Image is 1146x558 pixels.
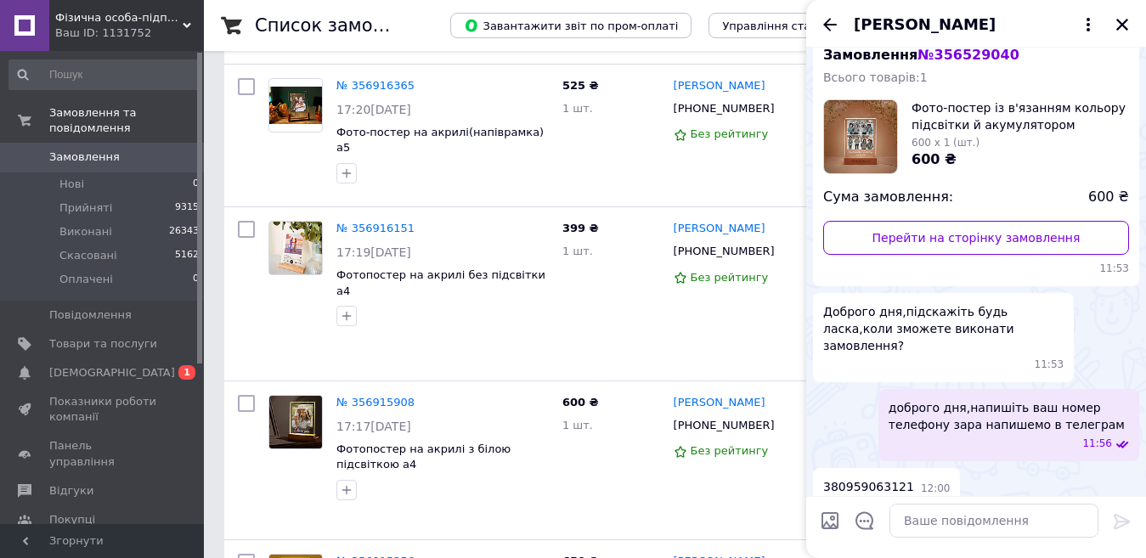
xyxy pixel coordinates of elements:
span: Виконані [59,224,112,240]
img: Фото товару [269,222,322,274]
span: 1 шт. [562,419,593,431]
span: Замовлення [49,149,120,165]
span: Оплачені [59,272,113,287]
button: Завантажити звіт по пром-оплаті [450,13,692,38]
span: [PERSON_NAME] [854,14,996,36]
span: Показники роботи компанії [49,394,157,425]
span: 399 ₴ [562,222,599,234]
a: Фото товару [268,78,323,132]
button: Закрити [1112,14,1132,35]
span: 11:56 12.08.2025 [1082,437,1112,451]
span: 600 ₴ [1088,188,1129,207]
span: доброго дня,напишіть ваш номер телефону зара напишемо в телеграм [889,399,1129,433]
a: Фото-постер на акрилі(напіврамка) а5 [336,126,544,155]
span: Без рейтингу [691,127,769,140]
span: № 356529040 [917,47,1019,63]
img: 6119270396_w160_h160_foto-poster-iz-vyazannyam.jpg [824,100,896,173]
span: Без рейтингу [691,444,769,457]
span: 1 [178,365,195,380]
a: Фото товару [268,395,323,449]
a: Фотопостер на акрилі з білою підсвіткою а4 [336,442,511,471]
span: Скасовані [59,248,117,263]
span: 0 [193,177,199,192]
span: Покупці [49,512,95,527]
span: 5162 [175,248,199,263]
span: 12:00 12.08.2025 [921,482,951,496]
button: Відкрити шаблони відповідей [854,510,876,532]
span: 380959063121 [823,478,914,496]
img: Фото товару [269,87,322,124]
span: [DEMOGRAPHIC_DATA] [49,365,175,380]
span: Управління статусами [722,20,852,32]
a: Перейти на сторінку замовлення [823,221,1129,255]
span: 525 ₴ [562,79,599,92]
span: Доброго дня,підскажіть будь ласка,коли зможете виконати замовлення? [823,303,1064,354]
span: 17:17[DATE] [336,420,411,433]
span: Повідомлення [49,307,132,323]
span: [PHONE_NUMBER] [674,102,775,115]
a: № 356916151 [336,222,415,234]
div: Ваш ID: 1131752 [55,25,204,41]
span: Прийняті [59,200,112,216]
span: 600 ₴ [562,396,599,409]
span: Відгуки [49,483,93,499]
span: Замовлення [823,47,1019,63]
span: 600 x 1 (шт.) [912,137,979,149]
a: [PERSON_NAME] [674,78,765,94]
span: [PHONE_NUMBER] [674,419,775,431]
button: Управління статусами [708,13,866,38]
input: Пошук [8,59,200,90]
span: 1 шт. [562,102,593,115]
span: 17:20[DATE] [336,103,411,116]
span: 1 шт. [562,245,593,257]
span: 11:53 12.08.2025 [1035,358,1064,372]
button: [PERSON_NAME] [854,14,1098,36]
button: Назад [820,14,840,35]
span: Панель управління [49,438,157,469]
span: Завантажити звіт по пром-оплаті [464,18,678,33]
a: Фото товару [268,221,323,275]
span: Всього товарів: 1 [823,70,928,84]
span: 26343 [169,224,199,240]
span: Фізична особа-підприємець Цицак Остап Іванович [55,10,183,25]
span: Фото-постер із в'язанням кольору підсвітки й акумулятором [912,99,1129,133]
span: Нові [59,177,84,192]
span: 9315 [175,200,199,216]
a: Фотопостер на акрилі без підсвітки а4 [336,268,545,297]
a: № 356915908 [336,396,415,409]
span: 0 [193,272,199,287]
a: [PERSON_NAME] [674,221,765,237]
span: 11:53 12.08.2025 [823,262,1129,276]
span: Замовлення та повідомлення [49,105,204,136]
span: Сума замовлення: [823,188,953,207]
img: Фото товару [269,396,322,448]
span: [PHONE_NUMBER] [674,245,775,257]
span: Товари та послуги [49,336,157,352]
h1: Список замовлень [255,15,427,36]
span: Без рейтингу [691,271,769,284]
a: [PERSON_NAME] [674,395,765,411]
a: № 356916365 [336,79,415,92]
span: 17:19[DATE] [336,245,411,259]
span: 600 ₴ [912,151,957,167]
